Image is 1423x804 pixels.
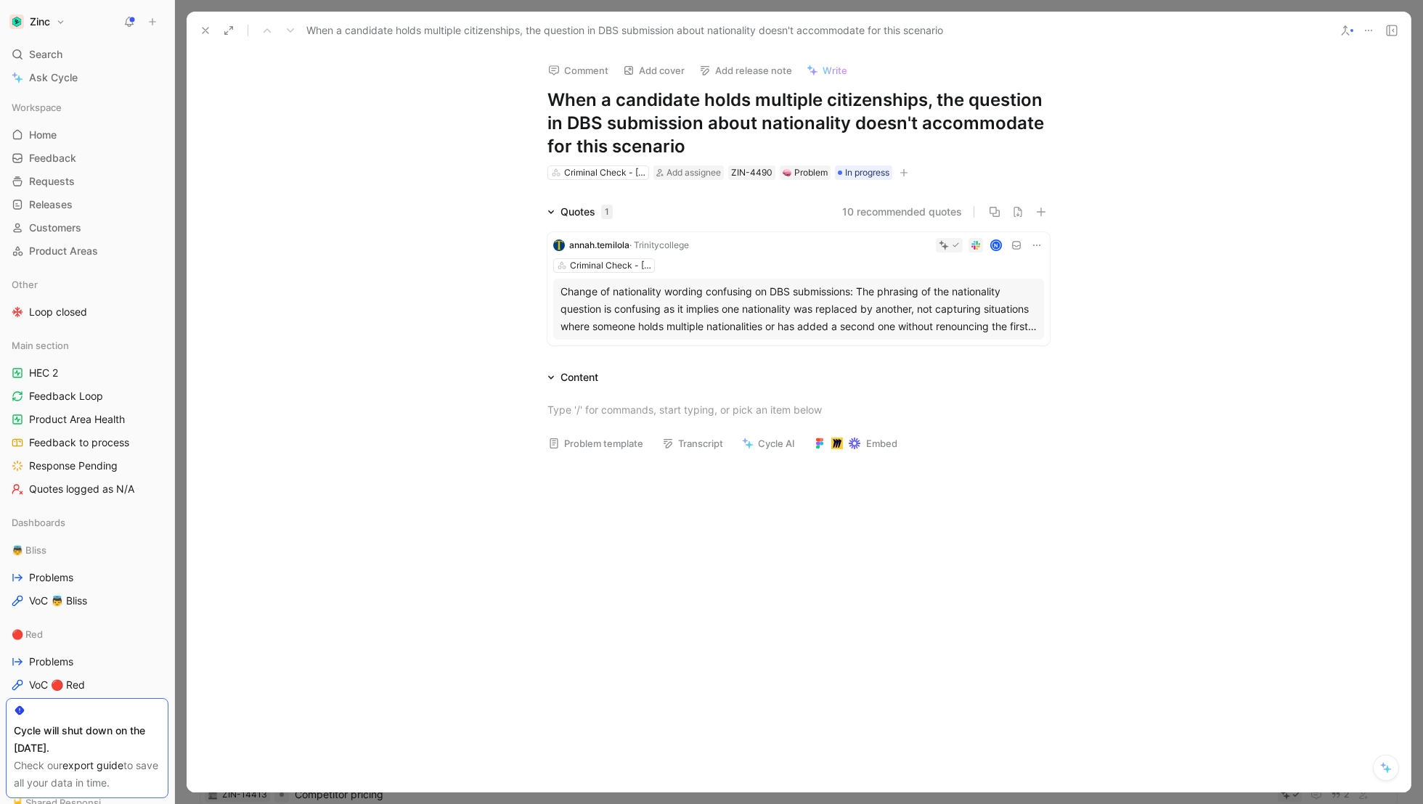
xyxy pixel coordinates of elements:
img: Zinc [9,15,24,29]
a: VoC 👼 Bliss [6,590,168,612]
h1: When a candidate holds multiple citizenships, the question in DBS submission about nationality do... [547,89,1050,158]
div: 1 [601,205,613,219]
span: Ask Cycle [29,69,78,86]
span: Workspace [12,100,62,115]
div: Quotes [560,203,613,221]
span: annah.temilola [569,239,629,250]
span: Other [12,277,38,292]
a: export guide [62,759,123,771]
button: Transcript [656,433,730,454]
span: Feedback Loop [29,389,103,403]
div: Dashboards [6,512,168,533]
span: Customers [29,221,81,235]
a: Feedback [6,147,168,169]
div: Problem [783,165,828,180]
button: Add release note [693,60,799,81]
a: Customers [6,217,168,239]
div: N [992,240,1001,250]
a: Problems [6,651,168,673]
img: 🧠 [783,168,791,177]
button: 10 recommended quotes [842,203,962,221]
div: ZIN-4490 [731,165,772,180]
div: 🧠Problem [780,165,831,180]
h1: Zinc [30,15,50,28]
div: Workspace [6,97,168,118]
span: Requests [29,174,75,189]
a: Feedback to process [6,432,168,454]
div: OtherLoop closed [6,274,168,323]
div: Criminal Check - [GEOGRAPHIC_DATA] & Wales (DBS) [564,165,645,180]
span: 🔴 Red [12,627,43,641]
a: Response Pending [6,455,168,477]
span: Problems [29,655,73,669]
span: In progress [845,165,889,180]
div: 👼 BlissProblemsVoC 👼 Bliss [6,539,168,612]
div: In progress [835,165,892,180]
a: Product Area Health [6,409,168,430]
span: Response Pending [29,459,118,473]
span: VoC 🔴 Red [29,678,85,692]
div: Criminal Check - [GEOGRAPHIC_DATA] & Wales (DBS) [570,258,651,273]
div: Content [542,369,604,386]
button: Write [800,60,854,81]
span: HEC 2 [29,366,58,380]
span: 👼 Bliss [12,543,46,557]
a: Feedback Loop [6,385,168,407]
div: 🔴 Red [6,623,168,645]
div: Change of nationality wording confusing on DBS submissions: The phrasing of the nationality quest... [560,283,1037,335]
span: Home [29,128,57,142]
div: Main sectionHEC 2Feedback LoopProduct Area HealthFeedback to processResponse PendingQuotes logged... [6,335,168,500]
span: Write [823,64,847,77]
button: Comment [542,60,615,81]
a: Releases [6,194,168,216]
a: Product Areas [6,240,168,262]
button: Cycle AI [735,433,802,454]
span: Feedback to process [29,435,129,450]
a: Problems [6,567,168,588]
a: HEC 2 [6,362,168,384]
span: Main section [12,338,69,353]
button: Add cover [616,60,691,81]
div: Search [6,44,168,65]
span: Product Area Health [29,412,125,427]
span: Problems [29,570,73,585]
div: 🔴 RedProblemsVoC 🔴 Red [6,623,168,696]
span: Product Areas [29,244,98,258]
div: Check our to save all your data in time. [14,757,160,792]
span: Search [29,46,62,63]
span: Loop closed [29,305,87,319]
button: Problem template [542,433,650,454]
div: Main section [6,335,168,356]
img: logo [553,239,565,251]
span: Quotes logged as N/A [29,482,134,496]
span: When a candidate holds multiple citizenships, the question in DBS submission about nationality do... [306,22,943,39]
a: Requests [6,171,168,192]
button: Embed [807,433,904,454]
div: Dashboards [6,512,168,538]
div: Cycle will shut down on the [DATE]. [14,722,160,757]
div: Quotes1 [542,203,619,221]
div: Content [560,369,598,386]
a: Home [6,124,168,146]
a: Quotes logged as N/A [6,478,168,500]
span: · Trinitycollege [629,239,689,250]
a: VoC 🔴 Red [6,674,168,696]
a: Loop closed [6,301,168,323]
span: VoC 👼 Bliss [29,594,87,608]
a: Ask Cycle [6,67,168,89]
span: Add assignee [666,167,721,178]
span: Dashboards [12,515,65,530]
button: ZincZinc [6,12,69,32]
span: Releases [29,197,73,212]
div: Other [6,274,168,295]
div: 👼 Bliss [6,539,168,561]
span: Feedback [29,151,76,165]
